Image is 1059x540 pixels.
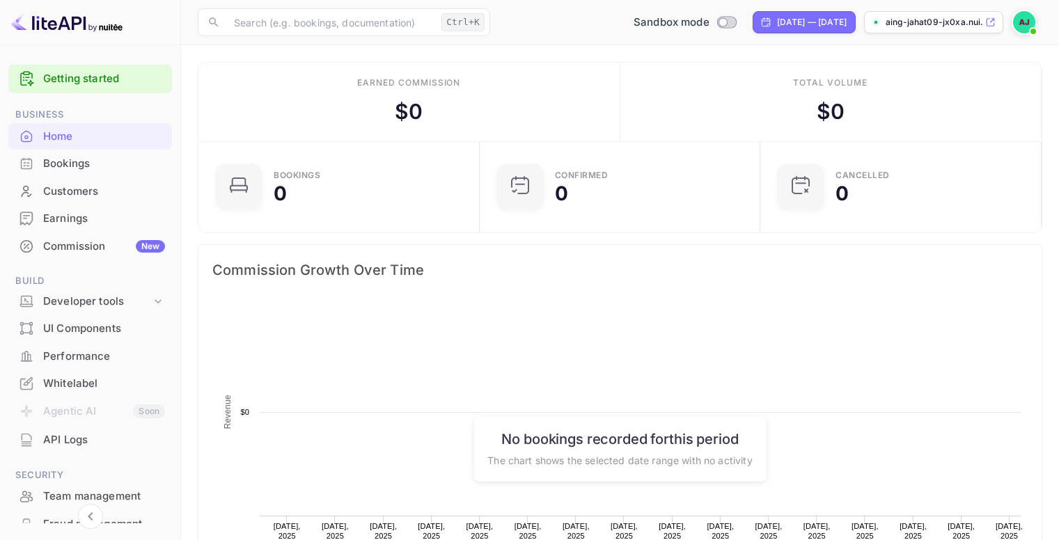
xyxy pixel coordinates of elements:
[43,211,165,227] div: Earnings
[817,96,845,127] div: $ 0
[43,129,165,145] div: Home
[8,178,172,205] div: Customers
[8,289,172,314] div: Developer tools
[852,522,879,540] text: [DATE], 2025
[8,511,172,537] a: Fraud management
[8,205,172,231] a: Earnings
[8,123,172,149] a: Home
[43,489,165,505] div: Team management
[8,427,172,452] a: API Logs
[611,522,638,540] text: [DATE], 2025
[8,150,172,176] a: Bookings
[370,522,397,540] text: [DATE], 2025
[8,483,172,510] div: Team management
[8,107,172,122] span: Business
[240,408,249,416] text: $0
[223,395,233,429] text: Revenue
[322,522,349,540] text: [DATE], 2025
[948,522,975,540] text: [DATE], 2025
[8,315,172,341] a: UI Components
[43,239,165,255] div: Commission
[466,522,494,540] text: [DATE], 2025
[418,522,445,540] text: [DATE], 2025
[43,349,165,365] div: Performance
[43,516,165,532] div: Fraud management
[803,522,831,540] text: [DATE], 2025
[634,15,709,31] span: Sandbox mode
[8,178,172,204] a: Customers
[996,522,1023,540] text: [DATE], 2025
[563,522,590,540] text: [DATE], 2025
[441,13,485,31] div: Ctrl+K
[136,240,165,253] div: New
[395,96,423,127] div: $ 0
[8,343,172,370] div: Performance
[8,150,172,177] div: Bookings
[274,184,287,203] div: 0
[555,171,609,180] div: Confirmed
[8,343,172,369] a: Performance
[8,273,172,289] span: Build
[836,184,849,203] div: 0
[8,205,172,232] div: Earnings
[212,259,1028,281] span: Commission Growth Over Time
[11,11,123,33] img: LiteAPI logo
[8,370,172,397] div: Whitelabel
[8,315,172,342] div: UI Components
[8,233,172,260] div: CommissionNew
[900,522,927,540] text: [DATE], 2025
[43,156,165,172] div: Bookings
[777,16,847,29] div: [DATE] — [DATE]
[886,16,982,29] p: aing-jahat09-jx0xa.nui...
[78,504,103,529] button: Collapse navigation
[555,184,568,203] div: 0
[8,123,172,150] div: Home
[43,376,165,392] div: Whitelabel
[274,171,320,180] div: Bookings
[43,432,165,448] div: API Logs
[515,522,542,540] text: [DATE], 2025
[707,522,734,540] text: [DATE], 2025
[43,321,165,337] div: UI Components
[8,233,172,259] a: CommissionNew
[8,65,172,93] div: Getting started
[8,468,172,483] span: Security
[43,184,165,200] div: Customers
[8,483,172,509] a: Team management
[274,522,301,540] text: [DATE], 2025
[43,294,151,310] div: Developer tools
[659,522,686,540] text: [DATE], 2025
[357,77,460,89] div: Earned commission
[628,15,742,31] div: Switch to Production mode
[836,171,890,180] div: CANCELLED
[8,427,172,454] div: API Logs
[43,71,165,87] a: Getting started
[226,8,436,36] input: Search (e.g. bookings, documentation)
[8,370,172,396] a: Whitelabel
[487,430,752,447] h6: No bookings recorded for this period
[793,77,868,89] div: Total volume
[755,522,783,540] text: [DATE], 2025
[1013,11,1035,33] img: aing jahat09
[487,452,752,467] p: The chart shows the selected date range with no activity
